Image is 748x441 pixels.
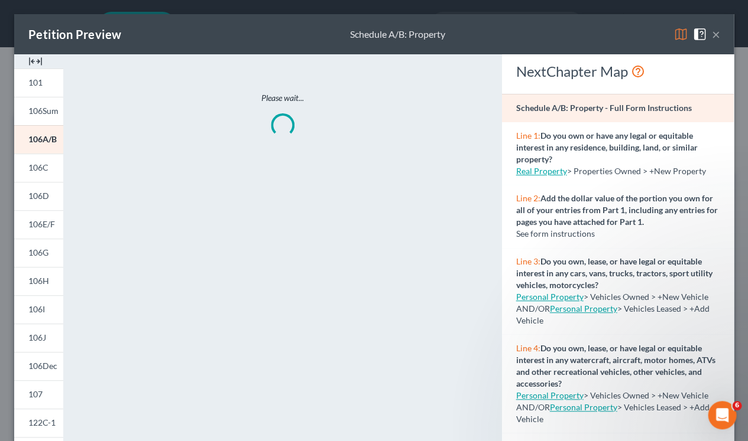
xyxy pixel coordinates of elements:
[28,106,59,116] span: 106Sum
[567,166,706,176] span: > Properties Owned > +New Property
[550,303,617,313] a: Personal Property
[14,97,63,125] a: 106Sum
[516,193,540,203] span: Line 2:
[516,228,595,239] span: See form instructions
[732,401,741,410] span: 6
[550,402,617,412] a: Personal Property
[516,402,710,424] span: > Vehicles Leased > +Add Vehicle
[14,409,63,437] a: 122C-1
[711,27,720,41] button: ×
[14,239,63,267] a: 106G
[673,27,688,41] img: map-eea8200ae884c6f1103ae1953ef3d486a96c86aabb227e865a55264e3737af1f.svg
[28,134,57,144] span: 106A/B
[113,92,452,104] p: Please wait...
[28,332,46,342] span: 106J
[28,276,49,286] span: 106H
[14,380,63,409] a: 107
[28,389,43,399] span: 107
[516,303,710,325] span: > Vehicles Leased > +Add Vehicle
[516,390,584,400] a: Personal Property
[14,210,63,239] a: 106E/F
[516,166,567,176] a: Real Property
[14,352,63,380] a: 106Dec
[28,304,45,314] span: 106I
[14,182,63,210] a: 106D
[14,295,63,324] a: 106I
[516,256,713,290] strong: Do you own, lease, or have legal or equitable interest in any cars, vans, trucks, tractors, sport...
[14,267,63,295] a: 106H
[28,162,48,172] span: 106C
[14,125,63,153] a: 106A/B
[516,343,540,353] span: Line 4:
[516,390,708,412] span: > Vehicles Owned > +New Vehicle AND/OR
[28,417,56,427] span: 122C-1
[28,361,57,371] span: 106Dec
[516,193,718,227] strong: Add the dollar value of the portion you own for all of your entries from Part 1, including any en...
[28,219,55,229] span: 106E/F
[692,27,707,41] img: help-close-5ba153eb36485ed6c1ea00a893f15db1cb9b99d6cae46e1a8edb6c62d00a1a76.svg
[28,191,49,201] span: 106D
[14,153,63,182] a: 106C
[28,77,43,87] span: 101
[516,103,692,113] strong: Schedule A/B: Property - Full Form Instructions
[350,28,445,41] div: Schedule A/B: Property
[516,62,720,81] div: NextChapter Map
[516,292,708,313] span: > Vehicles Owned > +New Vehicle AND/OR
[708,401,736,429] iframe: Intercom live chat
[14,324,63,352] a: 106J
[14,68,63,97] a: 101
[516,256,540,266] span: Line 3:
[516,292,584,302] a: Personal Property
[28,26,121,43] div: Petition Preview
[516,130,540,141] span: Line 1:
[516,343,715,388] strong: Do you own, lease, or have legal or equitable interest in any watercraft, aircraft, motor homes, ...
[28,247,48,257] span: 106G
[516,130,698,164] strong: Do you own or have any legal or equitable interest in any residence, building, land, or similar p...
[28,54,43,68] img: expand-e0f6d898513216a626fdd78e52531dac95497ffd26381d4c15ee2fc46db09dca.svg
